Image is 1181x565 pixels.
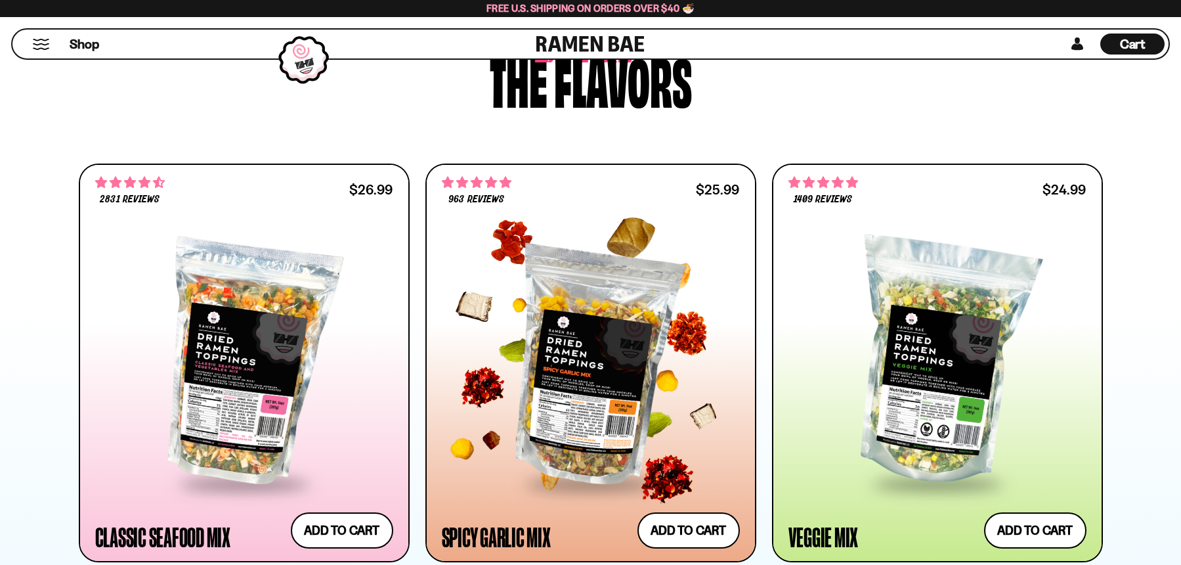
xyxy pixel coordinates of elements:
span: 4.76 stars [788,174,858,191]
button: Add to cart [637,512,740,549]
span: 4.75 stars [442,174,511,191]
span: Free U.S. Shipping on Orders over $40 🍜 [486,2,695,14]
button: Add to cart [984,512,1086,549]
div: $26.99 [349,183,393,196]
div: flavors [554,48,692,110]
span: 2831 reviews [100,194,159,205]
div: $25.99 [696,183,739,196]
span: Shop [70,35,99,53]
a: Shop [70,34,99,55]
div: Cart [1100,30,1165,58]
div: Classic Seafood Mix [95,525,230,549]
span: 963 reviews [448,194,504,205]
div: Spicy Garlic Mix [442,525,551,549]
div: $24.99 [1042,183,1086,196]
a: 4.68 stars 2831 reviews $26.99 Classic Seafood Mix Add to cart [79,164,410,562]
button: Add to cart [291,512,393,549]
span: Cart [1120,36,1146,52]
span: 4.68 stars [95,174,165,191]
div: Veggie Mix [788,525,859,549]
span: 1409 reviews [794,194,852,205]
a: 4.75 stars 963 reviews $25.99 Spicy Garlic Mix Add to cart [425,164,756,562]
a: 4.76 stars 1409 reviews $24.99 Veggie Mix Add to cart [772,164,1103,562]
button: Mobile Menu Trigger [32,39,50,50]
div: The [490,48,548,110]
